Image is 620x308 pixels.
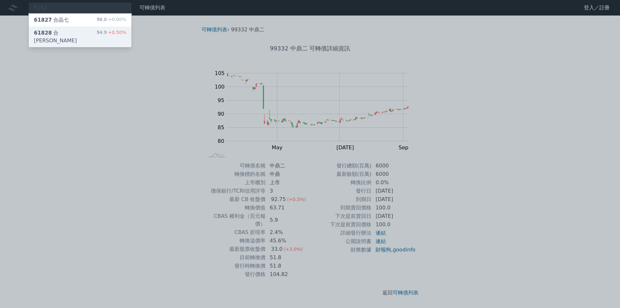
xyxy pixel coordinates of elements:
span: 61827 [34,17,52,23]
span: +0.00% [107,17,126,22]
a: 61827合晶七 98.0+0.00% [29,14,131,27]
div: 合晶七 [34,16,69,24]
div: 98.0 [97,16,126,24]
div: 聊天小工具 [588,277,620,308]
span: +0.50% [107,30,126,35]
a: 61828合[PERSON_NAME] 94.9+0.50% [29,27,131,47]
span: 61828 [34,30,52,36]
div: 94.9 [97,29,126,45]
div: 合[PERSON_NAME] [34,29,97,45]
iframe: Chat Widget [588,277,620,308]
